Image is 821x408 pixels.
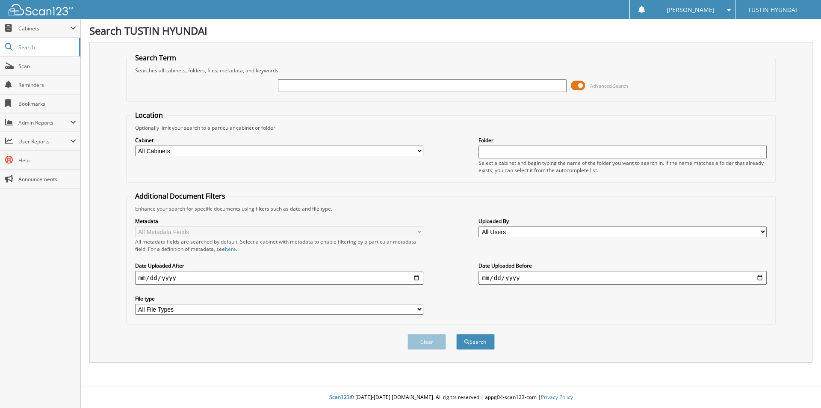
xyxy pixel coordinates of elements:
span: Admin Reports [18,119,70,126]
label: Date Uploaded Before [478,262,767,269]
div: © [DATE]-[DATE] [DOMAIN_NAME]. All rights reserved | appg04-scan123-com | [81,387,821,408]
label: Uploaded By [478,217,767,225]
span: Announcements [18,176,76,183]
span: Cabinets [18,25,70,32]
span: Scan [18,63,76,70]
label: Metadata [135,217,423,225]
div: Optionally limit your search to a particular cabinet or folder [131,124,771,131]
label: Cabinet [135,137,423,144]
span: Help [18,157,76,164]
span: Search [18,44,75,51]
input: end [478,271,767,285]
label: File type [135,295,423,302]
label: Folder [478,137,767,144]
span: TUSTIN HYUNDAI [748,7,797,12]
legend: Location [131,110,167,120]
div: Select a cabinet and begin typing the name of the folder you want to search in. If the name match... [478,159,767,174]
h1: Search TUSTIN HYUNDAI [89,24,812,38]
span: Bookmarks [18,100,76,107]
img: scan123-logo-white.svg [9,4,73,15]
span: Reminders [18,81,76,89]
a: Privacy Policy [541,393,573,401]
div: Searches all cabinets, folders, files, metadata, and keywords [131,67,771,74]
legend: Additional Document Filters [131,191,230,201]
div: Enhance your search for specific documents using filters such as date and file type. [131,205,771,212]
input: start [135,271,423,285]
button: Clear [408,334,446,350]
legend: Search Term [131,53,180,63]
span: Advanced Search [590,83,628,89]
label: Date Uploaded After [135,262,423,269]
span: [PERSON_NAME] [667,7,715,12]
button: Search [456,334,495,350]
div: All metadata fields are searched by default. Select a cabinet with metadata to enable filtering b... [135,238,423,253]
span: User Reports [18,138,70,145]
a: here [225,245,236,253]
span: Scan123 [329,393,350,401]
